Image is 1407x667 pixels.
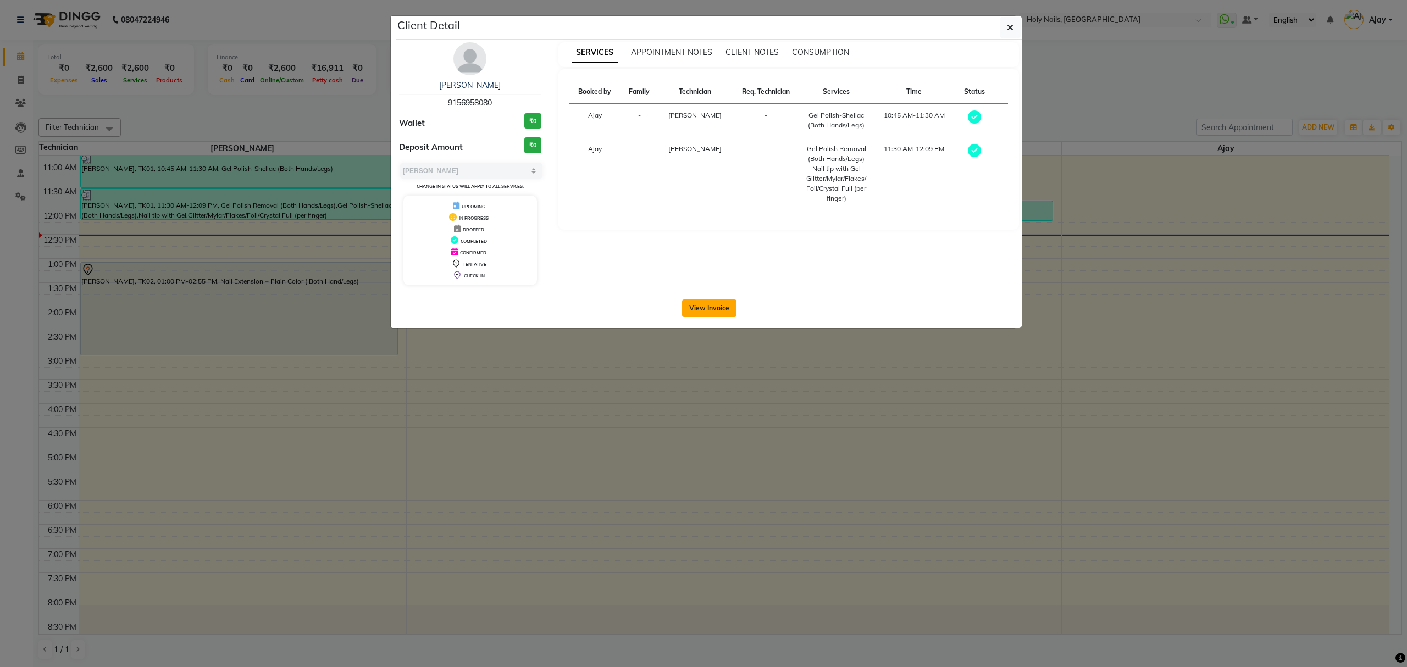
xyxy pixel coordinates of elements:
[621,137,658,210] td: -
[873,137,956,210] td: 11:30 AM-12:09 PM
[448,98,492,108] span: 9156958080
[873,80,956,104] th: Time
[397,17,460,34] h5: Client Detail
[524,137,541,153] h3: ₹0
[631,47,712,57] span: APPOINTMENT NOTES
[668,111,722,119] span: [PERSON_NAME]
[453,42,486,75] img: avatar
[668,144,722,153] span: [PERSON_NAME]
[658,80,732,104] th: Technician
[462,204,485,209] span: UPCOMING
[459,215,489,221] span: IN PROGRESS
[725,47,779,57] span: CLIENT NOTES
[732,104,800,137] td: -
[463,262,486,267] span: TENTATIVE
[955,80,993,104] th: Status
[460,250,486,255] span: CONFIRMED
[732,80,800,104] th: Req. Technician
[621,80,658,104] th: Family
[417,184,524,189] small: Change in status will apply to all services.
[806,110,866,130] div: Gel Polish-Shellac (Both Hands/Legs)
[569,80,621,104] th: Booked by
[806,164,866,174] div: Nail tip with Gel
[800,80,873,104] th: Services
[572,43,618,63] span: SERVICES
[621,104,658,137] td: -
[461,238,487,244] span: COMPLETED
[399,141,463,154] span: Deposit Amount
[806,144,866,164] div: Gel Polish Removal (Both Hands/Legs)
[399,117,425,130] span: Wallet
[569,104,621,137] td: Ajay
[524,113,541,129] h3: ₹0
[792,47,849,57] span: CONSUMPTION
[806,174,866,203] div: Glitter/Mylar/Flakes/Foil/Crystal Full (per finger)
[682,299,736,317] button: View Invoice
[439,80,501,90] a: [PERSON_NAME]
[873,104,956,137] td: 10:45 AM-11:30 AM
[464,273,485,279] span: CHECK-IN
[732,137,800,210] td: -
[569,137,621,210] td: Ajay
[463,227,484,232] span: DROPPED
